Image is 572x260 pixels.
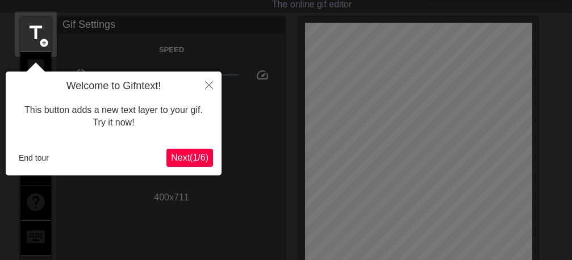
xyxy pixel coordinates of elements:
[14,80,213,93] h4: Welcome to Gifntext!
[197,72,222,98] button: Close
[14,149,53,166] button: End tour
[171,153,208,162] span: Next ( 1 / 6 )
[14,93,213,141] div: This button adds a new text layer to your gif. Try it now!
[166,149,213,167] button: Next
